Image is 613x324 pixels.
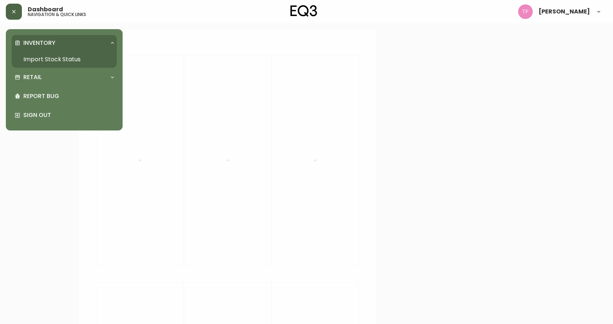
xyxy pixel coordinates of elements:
span: Dashboard [28,7,63,12]
span: [PERSON_NAME] [539,9,590,15]
div: Sign Out [12,106,117,125]
img: logo [290,5,317,17]
a: Import Stock Status [12,51,117,68]
div: Inventory [12,35,117,51]
p: Sign Out [23,111,114,119]
img: 509424b058aae2bad57fee408324c33f [518,4,533,19]
div: Retail [12,69,117,85]
p: Retail [23,73,42,81]
h5: navigation & quick links [28,12,86,17]
p: Report Bug [23,92,114,100]
p: Inventory [23,39,55,47]
div: Report Bug [12,87,117,106]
